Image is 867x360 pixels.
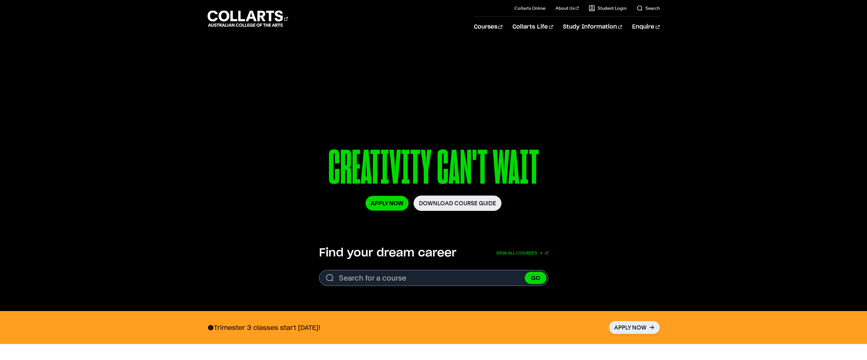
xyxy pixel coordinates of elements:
a: Search [637,5,660,11]
input: Search for a course [319,270,548,286]
p: Trimester 3 classes start [DATE]! [208,324,320,332]
div: Go to homepage [208,10,288,28]
h2: Find your dream career [319,246,456,260]
a: Student Login [589,5,626,11]
a: Download Course Guide [414,196,501,211]
a: Apply Now [366,196,409,211]
a: Study Information [563,17,622,37]
a: Collarts Online [514,5,545,11]
a: Collarts Life [512,17,553,37]
form: Search [319,270,548,286]
a: About Us [555,5,579,11]
a: View all courses [496,246,548,260]
a: Enquire [632,17,659,37]
p: CREATIVITY CAN'T WAIT [281,144,586,196]
button: GO [525,272,546,284]
a: Courses [474,17,502,37]
a: Apply Now [609,321,660,334]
